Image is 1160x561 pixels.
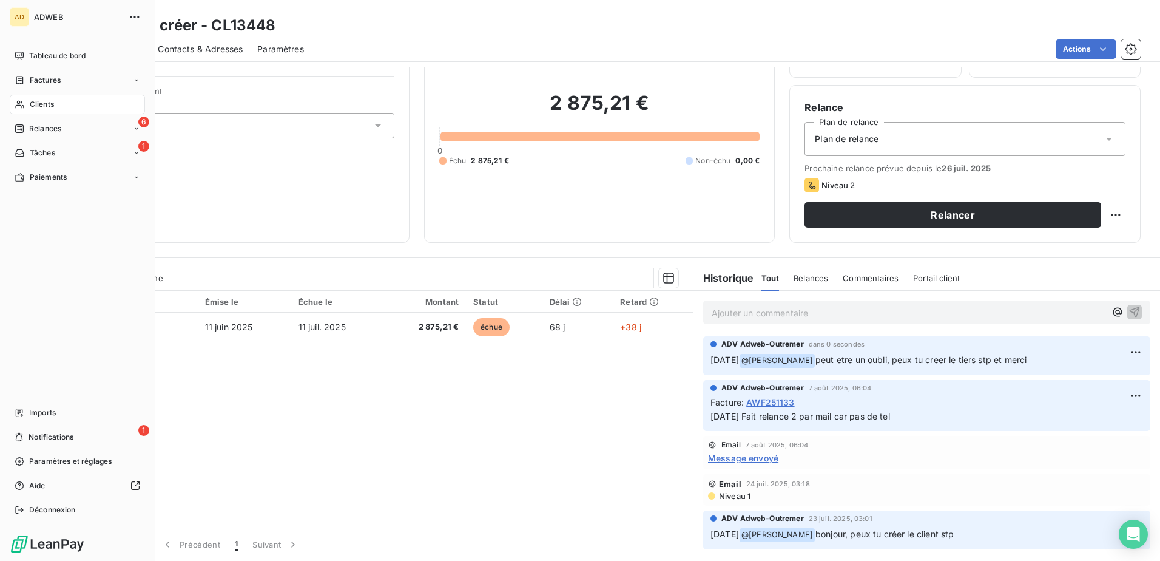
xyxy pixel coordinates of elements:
span: Prochaine relance prévue depuis le [804,163,1125,173]
span: 0 [437,146,442,155]
span: Clients [30,99,54,110]
span: échue [473,318,510,336]
a: Imports [10,403,145,423]
span: 26 juil. 2025 [942,163,991,173]
h2: 2 875,21 € [439,91,760,127]
span: Commentaires [843,273,899,283]
a: Clients [10,95,145,114]
span: Aide [29,480,46,491]
span: 6 [138,117,149,127]
span: Facture : [710,396,744,409]
span: ADV Adweb-Outremer [721,382,804,393]
img: Logo LeanPay [10,534,85,554]
a: 1Tâches [10,143,145,163]
span: @ [PERSON_NAME] [740,528,815,542]
span: Niveau 1 [718,491,750,501]
span: 7 août 2025, 06:04 [746,441,809,449]
a: Tableau de bord [10,46,145,66]
div: Montant [391,297,459,307]
span: bonjour, peux tu créer le client stp [815,529,954,539]
span: Tâches [30,148,55,158]
div: Échue le [298,297,377,307]
span: [DATE] Fait relance 2 par mail car pas de tel [710,411,890,421]
span: 23 juil. 2025, 03:01 [809,515,872,522]
div: Statut [473,297,535,307]
div: Délai [550,297,606,307]
span: 24 juil. 2025, 03:18 [746,480,810,488]
span: Portail client [913,273,960,283]
span: +38 j [620,322,641,332]
span: Plan de relance [815,133,878,145]
span: Relances [29,123,61,134]
span: @ [PERSON_NAME] [740,354,815,368]
span: Niveau 2 [821,180,855,190]
span: Tout [761,273,780,283]
span: 11 juil. 2025 [298,322,346,332]
span: Non-échu [695,155,730,166]
span: Déconnexion [29,505,76,515]
span: 2 875,21 € [471,155,509,166]
span: Contacts & Adresses [158,43,243,55]
span: ADWEB [34,12,121,22]
span: peut etre un oubli, peux tu creer le tiers stp et merci [815,355,1027,365]
a: Factures [10,70,145,90]
span: 11 juin 2025 [205,322,253,332]
span: 1 [235,539,238,551]
a: 6Relances [10,119,145,138]
button: Suivant [245,532,306,557]
span: Tableau de bord [29,50,86,61]
span: AWF251133 [746,396,794,409]
div: AD [10,7,29,27]
span: [DATE] [710,529,739,539]
span: Paramètres et réglages [29,456,112,467]
button: Précédent [154,532,228,557]
span: ADV Adweb-Outremer [721,339,804,350]
h6: Historique [693,271,754,285]
span: Paiements [30,172,67,183]
span: Email [719,479,741,489]
h3: Tiers à créer - CL13448 [107,15,275,36]
button: Relancer [804,202,1101,228]
a: Paramètres et réglages [10,452,145,471]
div: Retard [620,297,686,307]
span: 68 j [550,322,565,332]
a: Aide [10,476,145,495]
span: Message envoyé [708,452,778,464]
button: Actions [1056,39,1116,59]
span: Échu [449,155,467,166]
span: 7 août 2025, 06:04 [809,384,872,392]
span: ADV Adweb-Outremer [721,513,804,524]
span: dans 0 secondes [809,341,865,348]
span: Paramètres [257,43,304,55]
span: Factures [30,75,61,86]
span: Relances [794,273,828,283]
button: 1 [228,532,245,557]
span: Email [721,441,741,449]
div: Émise le [205,297,284,307]
span: 2 875,21 € [391,321,459,333]
span: [DATE] [710,355,739,365]
span: Propriétés Client [98,86,394,103]
h6: Relance [804,100,1125,115]
a: Paiements [10,168,145,187]
span: Notifications [29,432,73,443]
span: 1 [138,141,149,152]
span: 0,00 € [735,155,760,166]
span: 1 [138,425,149,436]
span: Imports [29,407,56,418]
div: Open Intercom Messenger [1119,520,1148,549]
